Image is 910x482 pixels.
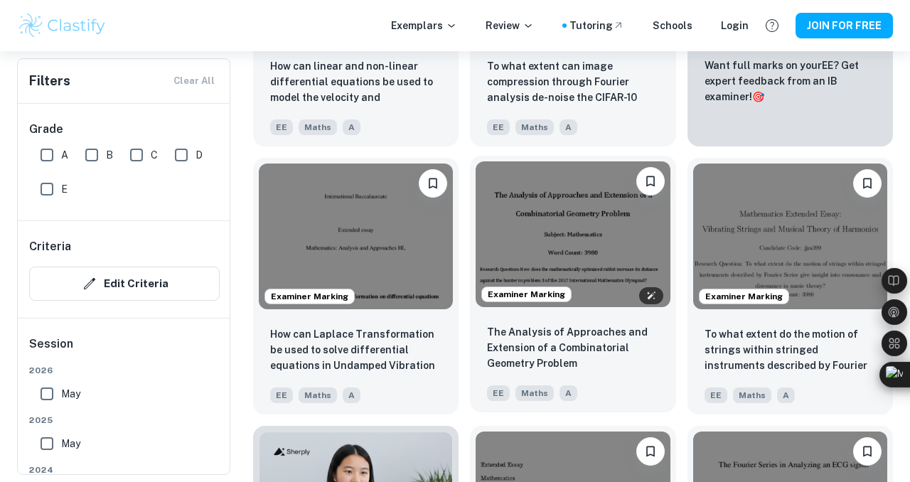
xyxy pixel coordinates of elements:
[569,18,624,33] a: Tutoring
[17,11,107,40] img: Clastify logo
[29,464,220,476] span: 2024
[560,119,577,135] span: A
[687,158,893,414] a: Examiner MarkingPlease log in to bookmark exemplarsTo what extent do the motion of strings within...
[29,414,220,427] span: 2025
[853,437,882,466] button: Please log in to bookmark exemplars
[693,164,887,309] img: Maths EE example thumbnail: To what extent do the motion of strings
[487,385,510,401] span: EE
[106,147,113,163] span: B
[29,364,220,377] span: 2026
[853,169,882,198] button: Please log in to bookmark exemplars
[270,326,441,375] p: How can Laplace Transformation be used to solve differential equations in Undamped Vibration and ...
[299,387,337,403] span: Maths
[470,158,675,414] a: Examiner MarkingPlease log in to bookmark exemplarsThe Analysis of Approaches and Extension of a ...
[265,290,354,303] span: Examiner Marking
[29,267,220,301] button: Edit Criteria
[61,386,80,402] span: May
[270,387,293,403] span: EE
[733,387,771,403] span: Maths
[253,158,459,414] a: Examiner MarkingPlease log in to bookmark exemplarsHow can Laplace Transformation be used to solv...
[419,169,447,198] button: Please log in to bookmark exemplars
[653,18,692,33] a: Schools
[196,147,203,163] span: D
[61,147,68,163] span: A
[270,119,293,135] span: EE
[721,18,749,33] a: Login
[705,58,876,105] p: Want full marks on your EE ? Get expert feedback from an IB examiner!
[299,119,337,135] span: Maths
[705,326,876,375] p: To what extent do the motion of strings within stringed instruments described by Fourier Series g...
[29,121,220,138] h6: Grade
[515,385,554,401] span: Maths
[486,18,534,33] p: Review
[560,385,577,401] span: A
[482,288,571,301] span: Examiner Marking
[343,387,360,403] span: A
[700,290,788,303] span: Examiner Marking
[636,437,665,466] button: Please log in to bookmark exemplars
[29,336,220,364] h6: Session
[487,324,658,371] p: The Analysis of Approaches and Extension of a Combinatorial Geometry Problem
[487,58,658,107] p: To what extent can image compression through Fourier analysis de-noise the CIFAR-10 dataset?
[29,71,70,91] h6: Filters
[391,18,457,33] p: Exemplars
[515,119,554,135] span: Maths
[61,436,80,451] span: May
[476,161,670,307] img: Maths EE example thumbnail: The Analysis of Approaches and Extension
[760,14,784,38] button: Help and Feedback
[777,387,795,403] span: A
[61,181,68,197] span: E
[259,164,453,309] img: Maths EE example thumbnail: How can Laplace Transformation be used t
[343,119,360,135] span: A
[29,238,71,255] h6: Criteria
[151,147,158,163] span: C
[270,58,441,107] p: How can linear and non-linear differential equations be used to model the velocity and displaceme...
[796,13,893,38] button: JOIN FOR FREE
[487,119,510,135] span: EE
[705,387,727,403] span: EE
[752,91,764,102] span: 🎯
[636,167,665,196] button: Please log in to bookmark exemplars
